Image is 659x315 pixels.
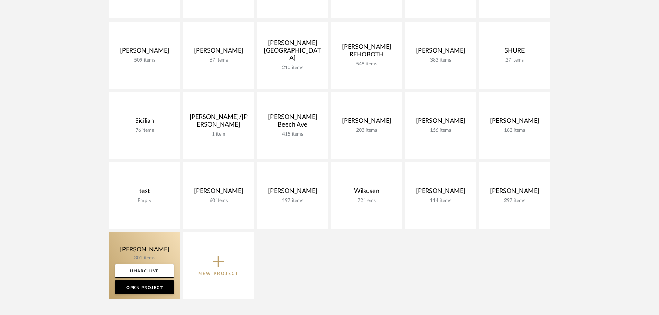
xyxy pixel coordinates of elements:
div: [PERSON_NAME] [411,187,470,198]
div: [PERSON_NAME] [GEOGRAPHIC_DATA] [263,39,322,65]
div: [PERSON_NAME] [485,187,544,198]
div: 297 items [485,198,544,204]
div: SHURE [485,47,544,57]
a: Unarchive [115,264,174,278]
div: [PERSON_NAME] [263,187,322,198]
div: 548 items [337,61,396,67]
div: Empty [115,198,174,204]
div: 114 items [411,198,470,204]
div: 383 items [411,57,470,63]
a: Open Project [115,280,174,294]
div: [PERSON_NAME] [411,117,470,128]
div: [PERSON_NAME]/[PERSON_NAME] [189,113,248,131]
div: 72 items [337,198,396,204]
div: [PERSON_NAME] [189,187,248,198]
div: Wilsusen [337,187,396,198]
div: [PERSON_NAME] [115,47,174,57]
div: [PERSON_NAME] REHOBOTH [337,43,396,61]
div: [PERSON_NAME] [189,47,248,57]
button: New Project [183,232,254,299]
div: 182 items [485,128,544,133]
div: [PERSON_NAME] [411,47,470,57]
div: Sicilian [115,117,174,128]
div: 1 item [189,131,248,137]
div: 210 items [263,65,322,71]
div: 203 items [337,128,396,133]
div: 27 items [485,57,544,63]
p: New Project [198,270,239,277]
div: [PERSON_NAME] [485,117,544,128]
div: 197 items [263,198,322,204]
div: 415 items [263,131,322,137]
div: 76 items [115,128,174,133]
div: test [115,187,174,198]
div: 67 items [189,57,248,63]
div: 509 items [115,57,174,63]
div: 156 items [411,128,470,133]
div: [PERSON_NAME] Beech Ave [263,113,322,131]
div: [PERSON_NAME] [337,117,396,128]
div: 60 items [189,198,248,204]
